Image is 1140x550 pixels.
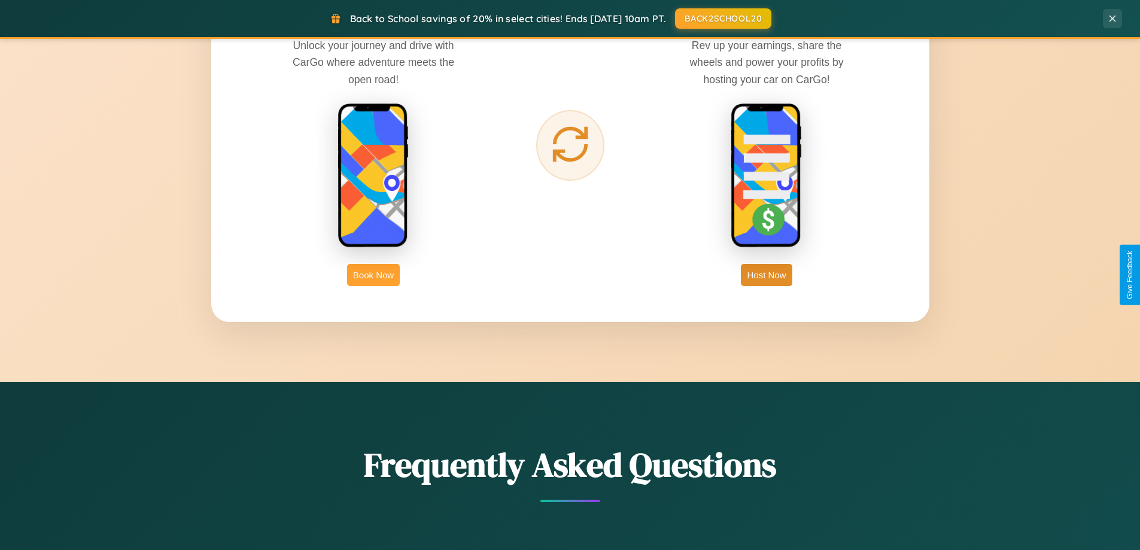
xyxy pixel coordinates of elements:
div: Give Feedback [1126,251,1134,299]
span: Back to School savings of 20% in select cities! Ends [DATE] 10am PT. [350,13,666,25]
p: Unlock your journey and drive with CarGo where adventure meets the open road! [284,37,463,87]
img: host phone [731,103,802,249]
button: Host Now [741,264,792,286]
button: BACK2SCHOOL20 [675,8,771,29]
p: Rev up your earnings, share the wheels and power your profits by hosting your car on CarGo! [677,37,856,87]
img: rent phone [338,103,409,249]
button: Book Now [347,264,400,286]
h2: Frequently Asked Questions [211,442,929,488]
